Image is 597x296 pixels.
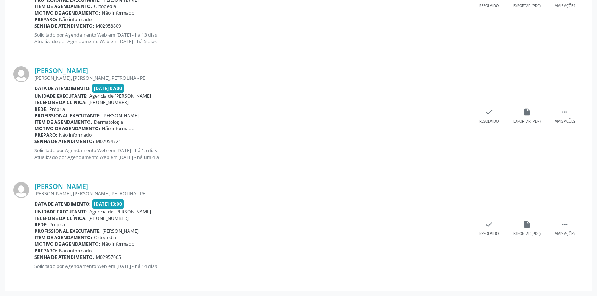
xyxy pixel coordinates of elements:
b: Profissional executante: [34,112,101,119]
a: [PERSON_NAME] [34,182,88,190]
span: Não informado [102,125,134,132]
span: [DATE] 13:00 [92,199,124,208]
b: Preparo: [34,248,58,254]
span: [DATE] 07:00 [92,84,124,93]
b: Rede: [34,106,48,112]
span: Não informado [59,248,92,254]
div: Mais ações [555,231,575,237]
p: Solicitado por Agendamento Web em [DATE] - há 15 dias Atualizado por Agendamento Web em [DATE] - ... [34,147,470,160]
div: Resolvido [479,231,499,237]
b: Item de agendamento: [34,119,92,125]
b: Unidade executante: [34,93,88,99]
span: [PERSON_NAME] [102,112,139,119]
span: M02957065 [96,254,121,260]
b: Preparo: [34,16,58,23]
i: insert_drive_file [523,108,531,116]
span: M02954721 [96,138,121,145]
span: Ortopedia [94,3,116,9]
span: [PHONE_NUMBER] [88,215,129,221]
span: Própria [49,106,65,112]
span: Própria [49,221,65,228]
div: Resolvido [479,119,499,124]
span: Não informado [59,16,92,23]
b: Motivo de agendamento: [34,125,100,132]
span: Não informado [102,10,134,16]
div: [PERSON_NAME], [PERSON_NAME], PETROLINA - PE [34,75,470,81]
div: Exportar (PDF) [513,3,541,9]
span: Agencia de [PERSON_NAME] [89,93,151,99]
div: [PERSON_NAME], [PERSON_NAME], PETROLINA - PE [34,190,470,197]
i:  [561,108,569,116]
i: check [485,220,493,229]
span: [PHONE_NUMBER] [88,99,129,106]
b: Data de atendimento: [34,201,91,207]
div: Exportar (PDF) [513,119,541,124]
span: Não informado [59,132,92,138]
span: Agencia de [PERSON_NAME] [89,209,151,215]
b: Unidade executante: [34,209,88,215]
b: Item de agendamento: [34,3,92,9]
div: Resolvido [479,3,499,9]
b: Motivo de agendamento: [34,241,100,247]
i: insert_drive_file [523,220,531,229]
img: img [13,66,29,82]
a: [PERSON_NAME] [34,66,88,75]
b: Motivo de agendamento: [34,10,100,16]
div: Mais ações [555,119,575,124]
img: img [13,182,29,198]
span: [PERSON_NAME] [102,228,139,234]
b: Profissional executante: [34,228,101,234]
b: Preparo: [34,132,58,138]
b: Rede: [34,221,48,228]
b: Telefone da clínica: [34,215,87,221]
span: Dermatologia [94,119,123,125]
p: Solicitado por Agendamento Web em [DATE] - há 14 dias [34,263,470,270]
b: Data de atendimento: [34,85,91,92]
i: check [485,108,493,116]
b: Telefone da clínica: [34,99,87,106]
div: Mais ações [555,3,575,9]
p: Solicitado por Agendamento Web em [DATE] - há 13 dias Atualizado por Agendamento Web em [DATE] - ... [34,32,470,45]
b: Item de agendamento: [34,234,92,241]
span: Ortopedia [94,234,116,241]
b: Senha de atendimento: [34,138,94,145]
i:  [561,220,569,229]
b: Senha de atendimento: [34,254,94,260]
span: M02958809 [96,23,121,29]
b: Senha de atendimento: [34,23,94,29]
div: Exportar (PDF) [513,231,541,237]
span: Não informado [102,241,134,247]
